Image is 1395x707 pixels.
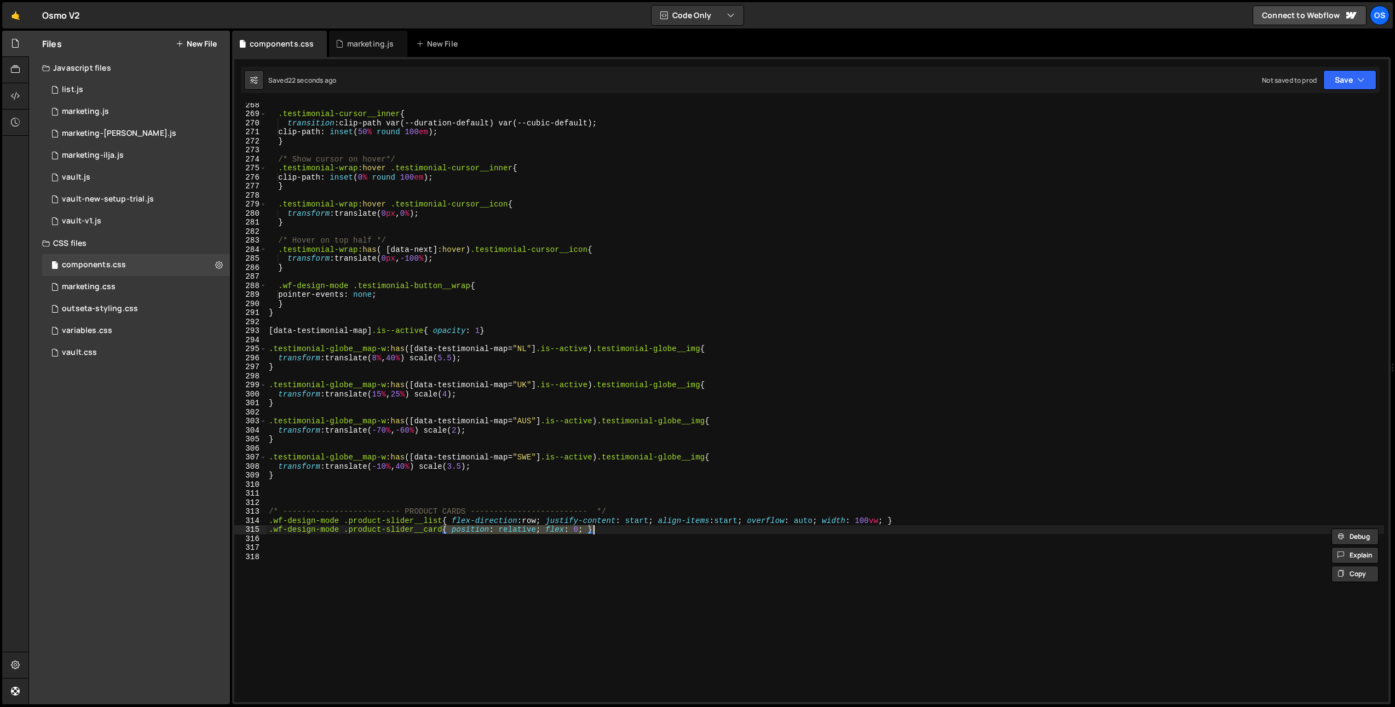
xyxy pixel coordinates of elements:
div: 290 [234,300,267,309]
div: 303 [234,417,267,426]
div: Javascript files [29,57,230,79]
div: 304 [234,426,267,435]
div: list.js [62,85,83,95]
a: 🤙 [2,2,29,28]
div: 313 [234,507,267,516]
button: Code Only [652,5,743,25]
div: outseta-styling.css [62,304,138,314]
div: 16596/45154.css [42,320,230,342]
div: 297 [234,363,267,372]
div: 312 [234,498,267,508]
button: Debug [1331,528,1379,545]
div: 16596/45422.js [42,101,230,123]
div: 311 [234,489,267,498]
div: 16596/45151.js [42,79,230,101]
div: 298 [234,372,267,381]
div: 301 [234,399,267,408]
button: Save [1323,70,1376,90]
div: 16596/45153.css [42,342,230,364]
div: 16596/45446.css [42,276,230,298]
div: 305 [234,435,267,444]
div: 299 [234,381,267,390]
div: components.css [250,38,314,49]
a: Connect to Webflow [1253,5,1367,25]
div: vault-v1.js [62,216,101,226]
div: 302 [234,408,267,417]
div: 280 [234,209,267,219]
div: 275 [234,164,267,173]
div: 292 [234,318,267,327]
div: 16596/45424.js [42,123,230,145]
div: 286 [234,263,267,273]
div: 16596/45511.css [42,254,230,276]
div: 274 [234,155,267,164]
div: 284 [234,245,267,255]
div: 314 [234,516,267,526]
div: 272 [234,137,267,146]
div: 283 [234,236,267,245]
div: Osmo V2 [42,9,80,22]
div: 279 [234,200,267,209]
div: 285 [234,254,267,263]
div: 287 [234,272,267,281]
button: Explain [1331,547,1379,564]
div: 16596/45423.js [42,145,230,166]
button: New File [176,39,217,48]
div: Saved [268,76,336,85]
div: 16596/45132.js [42,210,230,232]
div: 271 [234,128,267,137]
a: Os [1370,5,1390,25]
div: New File [416,38,462,49]
div: 281 [234,218,267,227]
div: 296 [234,354,267,363]
h2: Files [42,38,62,50]
div: 22 seconds ago [288,76,336,85]
div: 306 [234,444,267,453]
div: CSS files [29,232,230,254]
div: 16596/45156.css [42,298,230,320]
div: 291 [234,308,267,318]
div: 316 [234,534,267,544]
div: 294 [234,336,267,345]
div: 317 [234,543,267,553]
div: 307 [234,453,267,462]
div: vault.css [62,348,97,358]
div: 282 [234,227,267,237]
div: 273 [234,146,267,155]
div: components.css [62,260,126,270]
div: vault-new-setup-trial.js [62,194,154,204]
div: 277 [234,182,267,191]
div: marketing-ilja.js [62,151,124,160]
div: marketing.css [62,282,116,292]
div: marketing-[PERSON_NAME].js [62,129,176,139]
div: 268 [234,101,267,110]
div: 16596/45133.js [42,166,230,188]
div: variables.css [62,326,112,336]
div: marketing.js [62,107,109,117]
div: 16596/45152.js [42,188,230,210]
div: 318 [234,553,267,562]
div: 269 [234,110,267,119]
div: 293 [234,326,267,336]
div: 278 [234,191,267,200]
div: 288 [234,281,267,291]
div: Not saved to prod [1262,76,1317,85]
div: 308 [234,462,267,472]
div: 300 [234,390,267,399]
div: 315 [234,525,267,534]
div: 295 [234,344,267,354]
div: 276 [234,173,267,182]
div: 270 [234,119,267,128]
div: 289 [234,290,267,300]
div: 310 [234,480,267,490]
div: vault.js [62,173,90,182]
button: Copy [1331,566,1379,582]
div: 309 [234,471,267,480]
div: marketing.js [347,38,394,49]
